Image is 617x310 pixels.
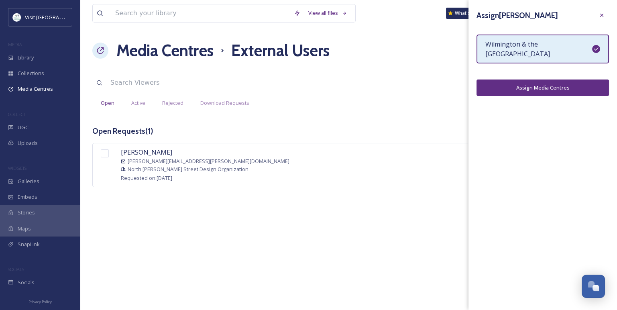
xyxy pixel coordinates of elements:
[128,157,289,165] span: [PERSON_NAME][EMAIL_ADDRESS][PERSON_NAME][DOMAIN_NAME]
[18,193,37,201] span: Embeds
[18,177,39,185] span: Galleries
[476,10,558,21] h3: Assign [PERSON_NAME]
[18,279,35,286] span: Socials
[121,174,172,182] span: Requested on: [DATE]
[446,8,486,19] a: What's New
[200,99,249,107] span: Download Requests
[13,13,21,21] img: download%20%281%29.jpeg
[304,5,351,21] a: View all files
[131,99,145,107] span: Active
[18,139,38,147] span: Uploads
[116,39,214,63] a: Media Centres
[128,165,248,173] span: North [PERSON_NAME] Street Design Organization
[106,74,293,92] input: Search Viewers
[101,99,114,107] span: Open
[29,299,52,304] span: Privacy Policy
[18,209,35,216] span: Stories
[231,39,330,63] h1: External Users
[8,266,24,272] span: SOCIALS
[92,125,153,137] h3: Open Requests ( 1 )
[18,54,34,61] span: Library
[29,296,52,306] a: Privacy Policy
[111,4,290,22] input: Search your library
[18,124,29,131] span: UGC
[25,13,87,21] span: Visit [GEOGRAPHIC_DATA]
[121,148,172,157] span: [PERSON_NAME]
[8,41,22,47] span: MEDIA
[8,111,25,117] span: COLLECT
[8,165,26,171] span: WIDGETS
[18,225,31,232] span: Maps
[162,99,183,107] span: Rejected
[18,69,44,77] span: Collections
[18,85,53,93] span: Media Centres
[582,275,605,298] button: Open Chat
[485,39,592,59] span: Wilmington & the [GEOGRAPHIC_DATA]
[18,241,40,248] span: SnapLink
[476,80,609,96] button: Assign Media Centres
